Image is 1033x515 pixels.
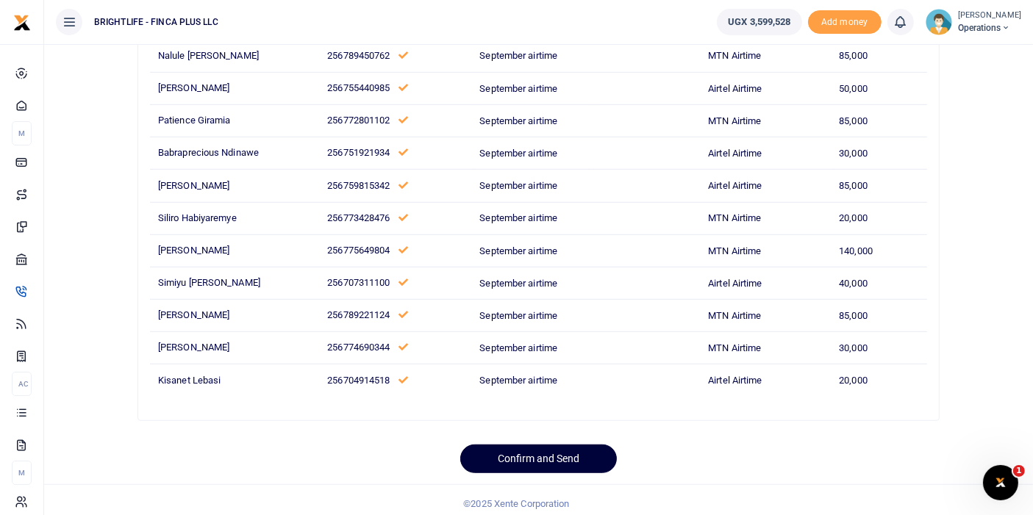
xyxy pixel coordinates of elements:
td: Airtel Airtime [700,170,831,202]
a: This number has been validated [398,277,408,288]
td: September airtime [471,137,592,170]
button: Confirm and Send [460,444,617,473]
img: profile-user [926,9,952,35]
span: [PERSON_NAME] [158,342,229,353]
span: Simiyu [PERSON_NAME] [158,277,260,288]
span: 256755440985 [327,82,390,93]
a: This number has been validated [398,342,408,353]
span: [PERSON_NAME] [158,82,229,93]
li: Ac [12,372,32,396]
a: Add money [808,15,882,26]
a: This number has been validated [398,245,408,256]
span: Nalule [PERSON_NAME] [158,50,259,61]
td: September airtime [471,40,592,72]
td: 85,000 [831,300,927,332]
span: 1 [1013,465,1025,477]
span: 256751921934 [327,147,390,158]
a: This number has been validated [398,212,408,223]
a: This number has been validated [398,115,408,126]
td: MTN Airtime [700,332,831,364]
li: M [12,121,32,145]
li: Toup your wallet [808,10,882,35]
span: Babraprecious Ndinawe [158,147,259,158]
span: 256759815342 [327,180,390,191]
span: Kisanet Lebasi [158,375,221,386]
a: logo-small logo-large logo-large [13,16,31,27]
span: [PERSON_NAME] [158,245,229,256]
a: This number has been validated [398,147,408,158]
td: September airtime [471,72,592,104]
td: September airtime [471,332,592,364]
span: UGX 3,599,528 [728,15,790,29]
span: Add money [808,10,882,35]
span: Operations [958,21,1021,35]
td: 85,000 [831,40,927,72]
span: 256775649804 [327,245,390,256]
a: This number has been validated [398,180,408,191]
a: UGX 3,599,528 [717,9,801,35]
td: September airtime [471,267,592,299]
td: 40,000 [831,267,927,299]
td: MTN Airtime [700,300,831,332]
td: 20,000 [831,202,927,234]
span: 256707311100 [327,277,390,288]
span: 256789221124 [327,309,390,320]
td: 85,000 [831,105,927,137]
td: MTN Airtime [700,40,831,72]
li: Wallet ballance [711,9,807,35]
td: September airtime [471,364,592,397]
span: Siliro Habiyaremye [158,212,237,223]
a: This number has been validated [398,309,408,320]
li: M [12,461,32,485]
small: [PERSON_NAME] [958,10,1021,22]
td: 30,000 [831,137,927,170]
td: MTN Airtime [700,234,831,267]
span: Patience Giramia [158,115,231,126]
span: 256789450762 [327,50,390,61]
a: profile-user [PERSON_NAME] Operations [926,9,1021,35]
td: 20,000 [831,364,927,397]
td: September airtime [471,170,592,202]
td: 50,000 [831,72,927,104]
a: This number has been validated [398,375,408,386]
td: Airtel Airtime [700,137,831,170]
a: This number has been validated [398,50,408,61]
td: September airtime [471,105,592,137]
span: BRIGHTLIFE - FINCA PLUS LLC [88,15,224,29]
span: 256774690344 [327,342,390,353]
span: 256772801102 [327,115,390,126]
img: logo-small [13,14,31,32]
td: 140,000 [831,234,927,267]
td: MTN Airtime [700,202,831,234]
iframe: Intercom live chat [983,465,1018,500]
td: Airtel Airtime [700,72,831,104]
td: 85,000 [831,170,927,202]
td: Airtel Airtime [700,364,831,397]
span: 256704914518 [327,375,390,386]
span: 256773428476 [327,212,390,223]
td: September airtime [471,202,592,234]
span: [PERSON_NAME] [158,180,229,191]
td: MTN Airtime [700,105,831,137]
td: September airtime [471,234,592,267]
td: September airtime [471,300,592,332]
span: [PERSON_NAME] [158,309,229,320]
td: Airtel Airtime [700,267,831,299]
a: This number has been validated [398,82,408,93]
td: 30,000 [831,332,927,364]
